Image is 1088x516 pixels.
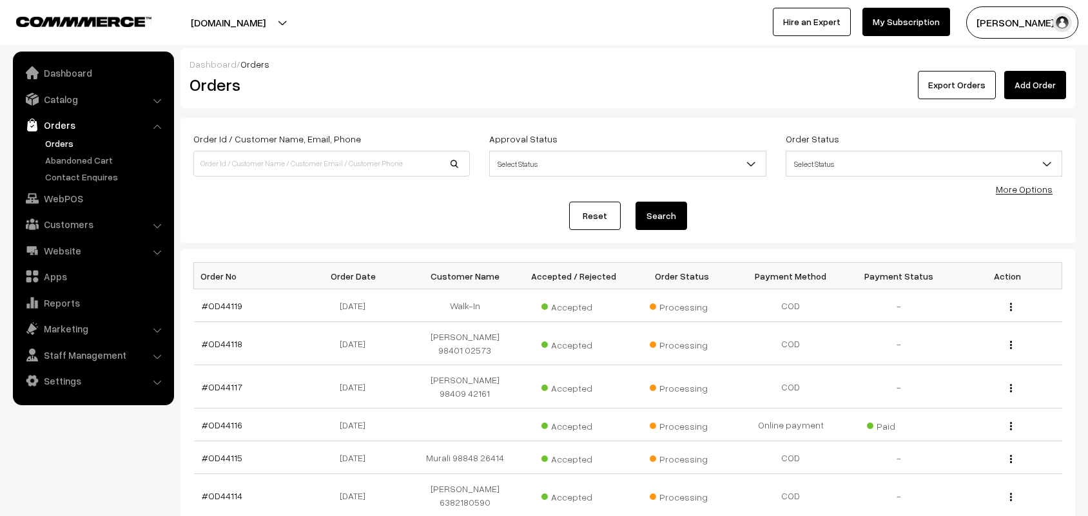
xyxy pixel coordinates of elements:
a: Reset [569,202,621,230]
span: Accepted [541,416,606,433]
a: Website [16,239,170,262]
span: Accepted [541,297,606,314]
a: Dashboard [16,61,170,84]
label: Approval Status [489,132,558,146]
td: COD [736,322,844,365]
span: Accepted [541,335,606,352]
a: My Subscription [862,8,950,36]
td: - [845,289,953,322]
a: Catalog [16,88,170,111]
span: Paid [867,416,931,433]
a: Marketing [16,317,170,340]
th: Customer Name [411,263,519,289]
td: Online payment [736,408,844,441]
a: Customers [16,213,170,236]
a: COMMMERCE [16,13,129,28]
span: Processing [650,335,714,352]
span: Select Status [786,153,1062,175]
h2: Orders [189,75,469,95]
a: Add Order [1004,71,1066,99]
span: Processing [650,449,714,466]
td: - [845,365,953,408]
a: #OD44115 [202,452,242,463]
td: COD [736,365,844,408]
a: #OD44116 [202,419,242,430]
td: Walk-In [411,289,519,322]
span: Accepted [541,378,606,395]
img: Menu [1010,493,1012,501]
th: Order Status [628,263,736,289]
a: Orders [42,137,170,150]
span: Processing [650,297,714,314]
img: Menu [1010,455,1012,463]
div: / [189,57,1066,71]
td: - [845,441,953,474]
img: user [1053,13,1072,32]
span: Processing [650,416,714,433]
th: Payment Status [845,263,953,289]
label: Order Id / Customer Name, Email, Phone [193,132,361,146]
a: Staff Management [16,343,170,367]
a: Reports [16,291,170,314]
td: [DATE] [302,365,411,408]
a: Abandoned Cart [42,153,170,167]
td: [DATE] [302,408,411,441]
td: [DATE] [302,289,411,322]
a: Contact Enquires [42,170,170,184]
th: Payment Method [736,263,844,289]
button: [DOMAIN_NAME] [146,6,311,39]
th: Action [953,263,1062,289]
span: Accepted [541,449,606,466]
th: Order Date [302,263,411,289]
button: Export Orders [918,71,996,99]
a: Orders [16,113,170,137]
input: Order Id / Customer Name / Customer Email / Customer Phone [193,151,470,177]
a: More Options [996,184,1053,195]
a: Apps [16,265,170,288]
td: [DATE] [302,322,411,365]
img: Menu [1010,341,1012,349]
td: [DATE] [302,441,411,474]
td: [PERSON_NAME] 98409 42161 [411,365,519,408]
a: WebPOS [16,187,170,210]
button: [PERSON_NAME] s… [966,6,1078,39]
a: #OD44114 [202,490,242,501]
td: COD [736,441,844,474]
span: Accepted [541,487,606,504]
a: #OD44118 [202,338,242,349]
a: Dashboard [189,59,237,70]
label: Order Status [786,132,839,146]
span: Orders [240,59,269,70]
a: Settings [16,369,170,392]
img: Menu [1010,384,1012,392]
img: COMMMERCE [16,17,151,26]
img: Menu [1010,422,1012,430]
span: Select Status [489,151,766,177]
a: #OD44119 [202,300,242,311]
th: Order No [194,263,302,289]
img: Menu [1010,303,1012,311]
span: Select Status [786,151,1062,177]
span: Processing [650,487,714,504]
td: COD [736,289,844,322]
button: Search [636,202,687,230]
th: Accepted / Rejected [520,263,628,289]
td: Murali 98848 26414 [411,441,519,474]
a: Hire an Expert [773,8,851,36]
a: #OD44117 [202,381,242,392]
span: Select Status [490,153,765,175]
span: Processing [650,378,714,395]
td: - [845,322,953,365]
td: [PERSON_NAME] 98401 02573 [411,322,519,365]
